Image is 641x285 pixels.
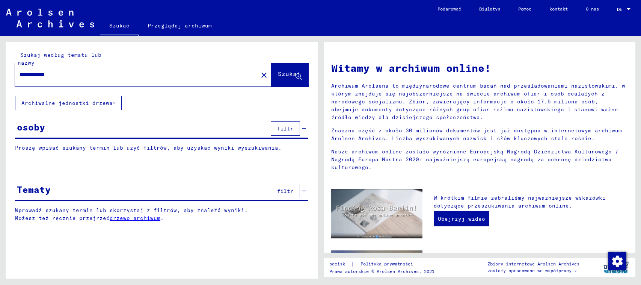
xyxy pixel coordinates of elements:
font: Wprowadź szukany termin lub skorzystaj z filtrów, aby znaleźć wyniki. [15,207,248,214]
img: video.jpg [331,189,422,238]
a: Polityka prywatności [354,260,422,268]
font: Polityka prywatności [360,261,413,267]
font: Szukaj [278,70,300,77]
mat-icon: close [259,71,268,80]
font: Podarować [437,6,461,12]
a: drzewo archiwum [110,215,160,221]
font: Witamy w archiwum online! [331,61,491,74]
a: odcisk [329,260,351,268]
a: Obejrzyj wideo [434,211,489,226]
font: W krótkim filmie zebraliśmy najważniejsze wskazówki dotyczące przeszukiwania archiwum online. [434,194,606,209]
font: | [351,261,354,267]
font: Archiwalne jednostki drzewa [21,100,113,106]
button: filtr [271,184,300,198]
font: Znaczna część z około 30 milionów dokumentów jest już dostępna w internetowym archiwum Arolsen Ar... [331,127,622,142]
font: Biuletyn [479,6,500,12]
button: Szukaj [271,63,308,86]
font: DE [617,6,622,12]
a: Przeglądaj archiwum [139,17,221,35]
font: filtr [277,188,294,194]
font: Szukać [109,22,130,29]
font: kontakt [549,6,568,12]
font: Nasze archiwum online zostało wyróżnione Europejską Nagrodą Dziedzictwa Kulturowego / Nagrodą Eur... [331,148,618,171]
font: Proszę wpisać szukany termin lub użyć filtrów, aby uzyskać wyniki wyszukiwania. [15,144,282,151]
font: Archiwum Arolsena to międzynarodowe centrum badań nad prześladowaniami nazistowskimi, w którym zn... [331,82,625,121]
a: Szukać [100,17,139,36]
font: Zbiory internetowe Arolsen Archives [487,261,579,267]
font: Obejrzyj wideo [438,215,485,222]
font: zostały opracowane we współpracy z [487,268,577,273]
font: O nas [586,6,599,12]
button: Jasne [256,67,271,82]
font: filtr [277,125,294,132]
img: Zmiana zgody [608,252,626,270]
font: odcisk [329,261,345,267]
font: Przeglądaj archiwum [148,22,212,29]
img: Arolsen_neg.svg [6,9,94,27]
img: yv_logo.png [602,258,630,277]
button: Archiwalne jednostki drzewa [15,96,122,110]
font: Prawa autorskie © Arolsen Archives, 2021 [329,268,434,274]
font: . [160,215,164,221]
font: Możesz też ręcznie przejrzeć [15,215,110,221]
font: Pomoc [518,6,531,12]
font: osoby [17,121,45,133]
button: filtr [271,121,300,136]
font: Tematy [17,184,51,195]
font: Szukaj według tematu lub nazwy [18,52,101,66]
